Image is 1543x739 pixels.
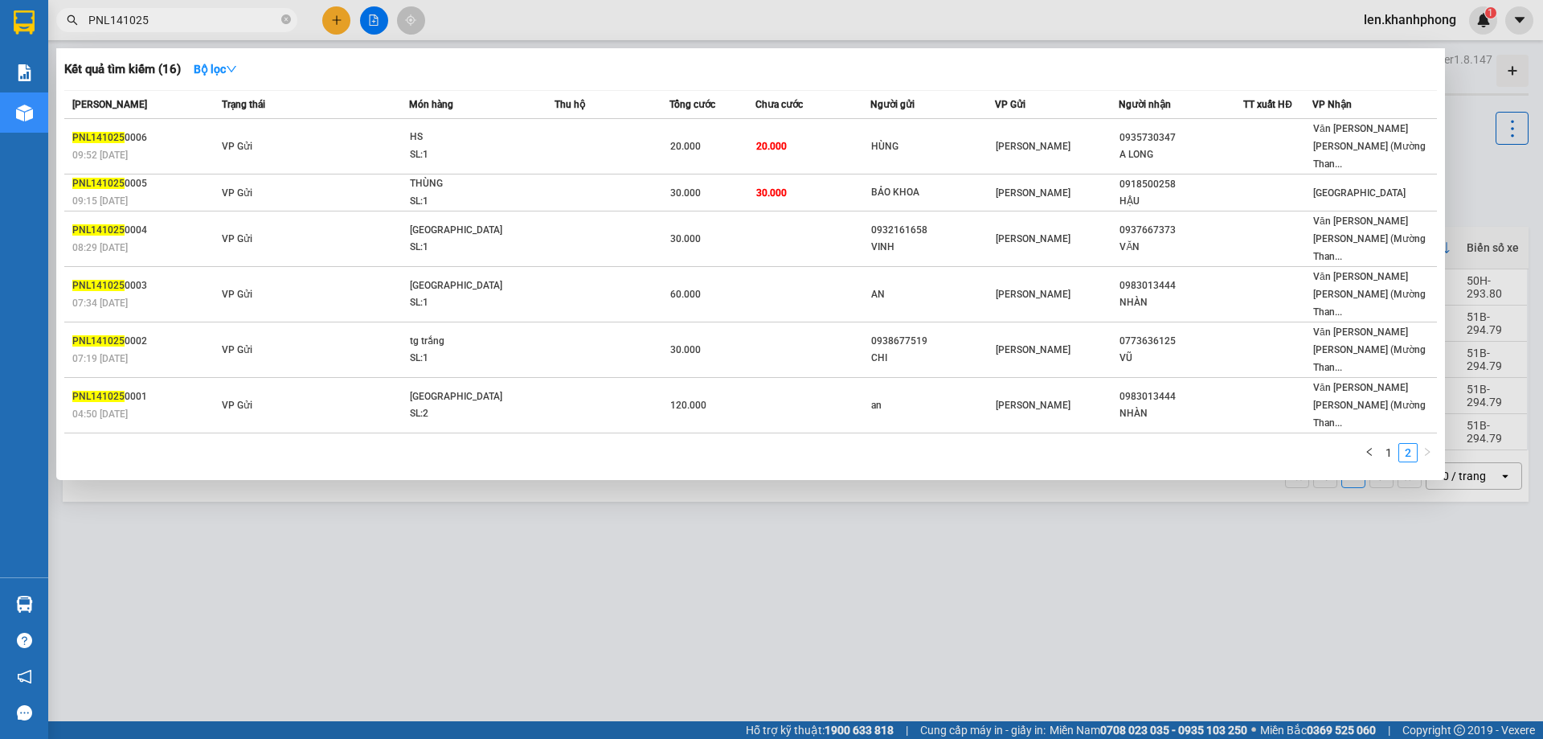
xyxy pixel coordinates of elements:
[1360,443,1379,462] li: Previous Page
[1313,216,1426,262] span: Văn [PERSON_NAME] [PERSON_NAME] (Mường Than...
[17,669,32,684] span: notification
[1313,123,1426,170] span: Văn [PERSON_NAME] [PERSON_NAME] (Mường Than...
[1312,99,1352,110] span: VP Nhận
[72,150,128,161] span: 09:52 [DATE]
[222,400,252,411] span: VP Gửi
[16,596,33,613] img: warehouse-icon
[555,99,585,110] span: Thu hộ
[871,184,994,201] div: BẢO KHOA
[1313,382,1426,429] span: Văn [PERSON_NAME] [PERSON_NAME] (Mường Than...
[17,633,32,648] span: question-circle
[996,400,1070,411] span: [PERSON_NAME]
[670,187,701,199] span: 30.000
[72,175,217,192] div: 0005
[871,222,994,239] div: 0932161658
[72,353,128,364] span: 07:19 [DATE]
[72,99,147,110] span: [PERSON_NAME]
[410,129,530,146] div: HS
[181,56,250,82] button: Bộ lọcdown
[1119,99,1171,110] span: Người nhận
[1243,99,1292,110] span: TT xuất HĐ
[1313,187,1406,199] span: [GEOGRAPHIC_DATA]
[222,141,252,152] span: VP Gửi
[194,63,237,76] strong: Bộ lọc
[72,335,125,347] span: PNL141025
[222,99,265,110] span: Trạng thái
[995,99,1025,110] span: VP Gửi
[871,138,994,155] div: HÙNG
[1418,443,1437,462] button: right
[72,132,125,143] span: PNL141025
[72,277,217,294] div: 0003
[410,277,530,295] div: [GEOGRAPHIC_DATA]
[88,11,278,29] input: Tìm tên, số ĐT hoặc mã đơn
[72,224,125,236] span: PNL141025
[1119,176,1242,193] div: 0918500258
[670,344,701,355] span: 30.000
[72,409,128,420] span: 04:50 [DATE]
[871,397,994,414] div: an
[410,222,530,240] div: [GEOGRAPHIC_DATA]
[996,141,1070,152] span: [PERSON_NAME]
[72,242,128,253] span: 08:29 [DATE]
[72,388,217,405] div: 0001
[1399,444,1417,462] a: 2
[756,141,787,152] span: 20.000
[1380,444,1398,462] a: 1
[72,129,217,146] div: 0006
[281,14,291,24] span: close-circle
[222,187,252,199] span: VP Gửi
[1119,350,1242,367] div: VŨ
[222,289,252,300] span: VP Gửi
[996,233,1070,244] span: [PERSON_NAME]
[1119,388,1242,405] div: 0983013444
[222,233,252,244] span: VP Gửi
[222,344,252,355] span: VP Gửi
[1119,129,1242,146] div: 0935730347
[72,280,125,291] span: PNL141025
[670,289,701,300] span: 60.000
[670,233,701,244] span: 30.000
[669,99,715,110] span: Tổng cước
[72,333,217,350] div: 0002
[1119,405,1242,422] div: NHÀN
[16,105,33,121] img: warehouse-icon
[1422,447,1432,457] span: right
[1313,271,1426,318] span: Văn [PERSON_NAME] [PERSON_NAME] (Mường Than...
[14,10,35,35] img: logo-vxr
[410,146,530,164] div: SL: 1
[670,141,701,152] span: 20.000
[1379,443,1398,462] li: 1
[409,99,453,110] span: Món hàng
[410,294,530,312] div: SL: 1
[410,388,530,406] div: [GEOGRAPHIC_DATA]
[1119,277,1242,294] div: 0983013444
[1119,193,1242,210] div: HẬU
[281,13,291,28] span: close-circle
[1418,443,1437,462] li: Next Page
[67,14,78,26] span: search
[72,298,128,309] span: 07:34 [DATE]
[1313,326,1426,373] span: Văn [PERSON_NAME] [PERSON_NAME] (Mường Than...
[871,350,994,367] div: CHI
[17,705,32,721] span: message
[72,391,125,402] span: PNL141025
[226,64,237,75] span: down
[1119,146,1242,163] div: A LONG
[871,333,994,350] div: 0938677519
[1119,222,1242,239] div: 0937667373
[1360,443,1379,462] button: left
[996,344,1070,355] span: [PERSON_NAME]
[64,61,181,78] h3: Kết quả tìm kiếm ( 16 )
[410,175,530,193] div: THÙNG
[755,99,803,110] span: Chưa cước
[756,187,787,199] span: 30.000
[1398,443,1418,462] li: 2
[670,400,706,411] span: 120.000
[410,193,530,211] div: SL: 1
[1119,294,1242,311] div: NHÀN
[870,99,915,110] span: Người gửi
[1119,333,1242,350] div: 0773636125
[871,239,994,256] div: VINH
[871,286,994,303] div: AN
